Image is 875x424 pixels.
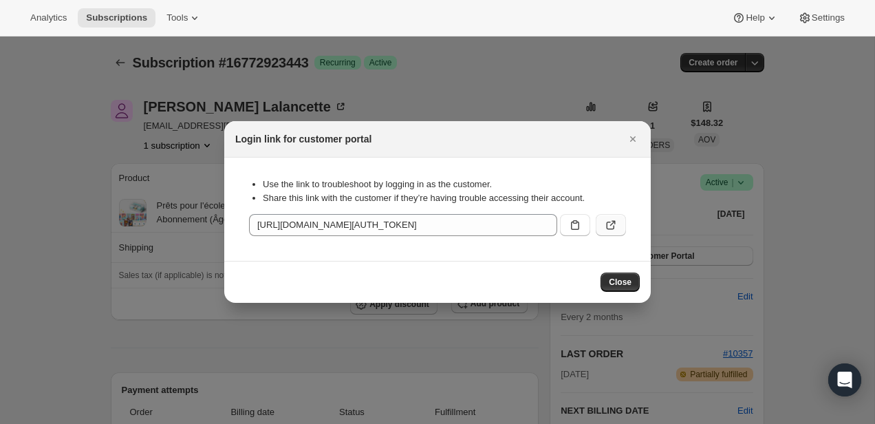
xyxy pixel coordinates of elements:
li: Share this link with the customer if they’re having trouble accessing their account. [263,191,626,205]
span: Analytics [30,12,67,23]
span: Help [746,12,764,23]
button: Help [724,8,786,28]
span: Settings [812,12,845,23]
button: Subscriptions [78,8,155,28]
span: Subscriptions [86,12,147,23]
button: Close [601,273,640,292]
button: Tools [158,8,210,28]
span: Close [609,277,631,288]
h2: Login link for customer portal [235,132,371,146]
div: Open Intercom Messenger [828,363,861,396]
button: Analytics [22,8,75,28]
li: Use the link to troubleshoot by logging in as the customer. [263,178,626,191]
button: Close [623,129,642,149]
button: Settings [790,8,853,28]
span: Tools [166,12,188,23]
